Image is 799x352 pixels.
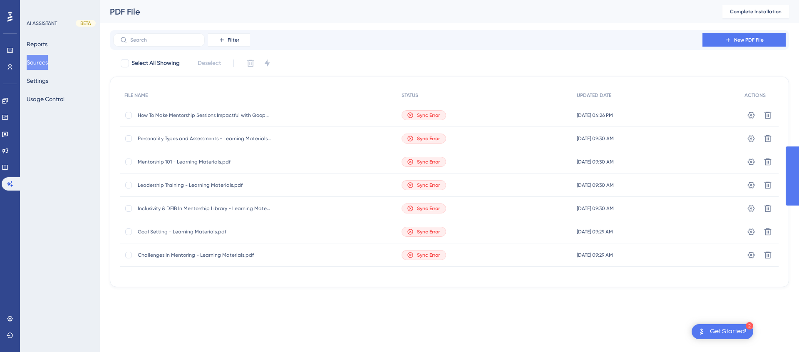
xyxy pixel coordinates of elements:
span: [DATE] 09:29 AM [577,228,613,235]
span: Mentorship 101 - Learning Materials.pdf [138,159,271,165]
span: Inclusivity & DEIB In Mentorship Library - Learning Materials.pdf [138,205,271,212]
span: Sync Error [417,205,440,212]
span: Personality Types and Assessments - Learning Materials.pdf [138,135,271,142]
button: Filter [208,33,250,47]
span: [DATE] 09:30 AM [577,159,614,165]
button: Sources [27,55,48,70]
div: Open Get Started! checklist, remaining modules: 2 [692,324,753,339]
span: Sync Error [417,135,440,142]
span: ACTIONS [744,92,766,99]
span: Challenges in Mentoring - Learning Materials.pdf [138,252,271,258]
span: [DATE] 09:30 AM [577,135,614,142]
span: Sync Error [417,159,440,165]
input: Search [130,37,198,43]
span: Sync Error [417,112,440,119]
span: Sync Error [417,252,440,258]
span: New PDF File [734,37,764,43]
span: [DATE] 09:30 AM [577,205,614,212]
span: Select All Showing [132,58,180,68]
span: Sync Error [417,182,440,188]
button: Reports [27,37,47,52]
span: Sync Error [417,228,440,235]
button: Deselect [190,56,228,71]
button: Settings [27,73,48,88]
span: Deselect [198,58,221,68]
span: [DATE] 04:26 PM [577,112,613,119]
span: UPDATED DATE [577,92,611,99]
button: Usage Control [27,92,65,107]
button: Complete Installation [722,5,789,18]
span: FILE NAME [124,92,148,99]
span: STATUS [402,92,418,99]
img: launcher-image-alternative-text [697,327,707,337]
span: [DATE] 09:29 AM [577,252,613,258]
span: Leadership Training - Learning Materials.pdf [138,182,271,188]
div: AI ASSISTANT [27,20,57,27]
span: Filter [228,37,239,43]
span: Complete Installation [730,8,782,15]
div: 2 [746,322,753,330]
div: Get Started! [710,327,747,336]
iframe: UserGuiding AI Assistant Launcher [764,319,789,344]
span: [DATE] 09:30 AM [577,182,614,188]
span: How To Make Mentorship Sessions Impactful with Qooper Founder, [PERSON_NAME].pdf [138,112,271,119]
span: Goal Setting - Learning Materials.pdf [138,228,271,235]
button: New PDF File [702,33,786,47]
div: BETA [76,20,96,27]
div: PDF File [110,6,702,17]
